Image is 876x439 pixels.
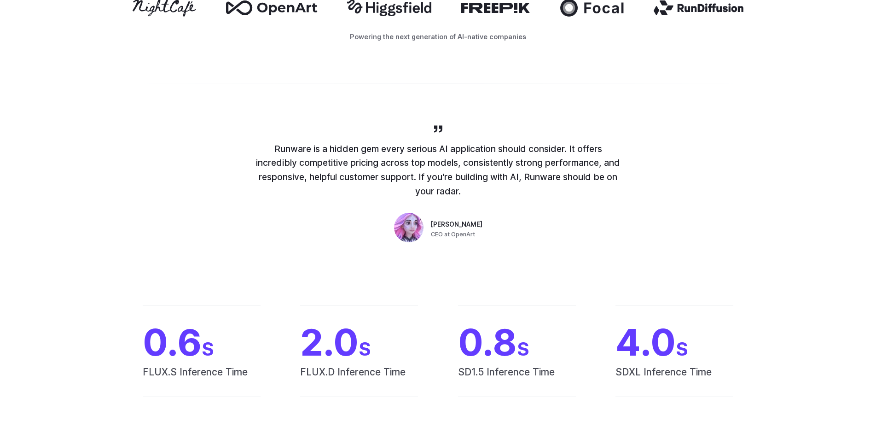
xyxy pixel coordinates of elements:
[300,324,418,361] span: 2.0
[143,324,261,361] span: 0.6
[615,324,733,361] span: 4.0
[458,364,576,397] span: SD1.5 Inference Time
[202,338,214,360] span: S
[300,364,418,397] span: FLUX.D Inference Time
[615,364,733,397] span: SDXL Inference Time
[676,338,688,360] span: S
[118,31,759,42] p: Powering the next generation of AI-native companies
[458,324,576,361] span: 0.8
[394,213,423,242] img: Person
[143,364,261,397] span: FLUX.S Inference Time
[254,142,622,199] p: Runware is a hidden gem every serious AI application should consider. It offers incredibly compet...
[431,220,482,230] span: [PERSON_NAME]
[359,338,371,360] span: S
[431,230,475,239] span: CEO at OpenArt
[517,338,529,360] span: S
